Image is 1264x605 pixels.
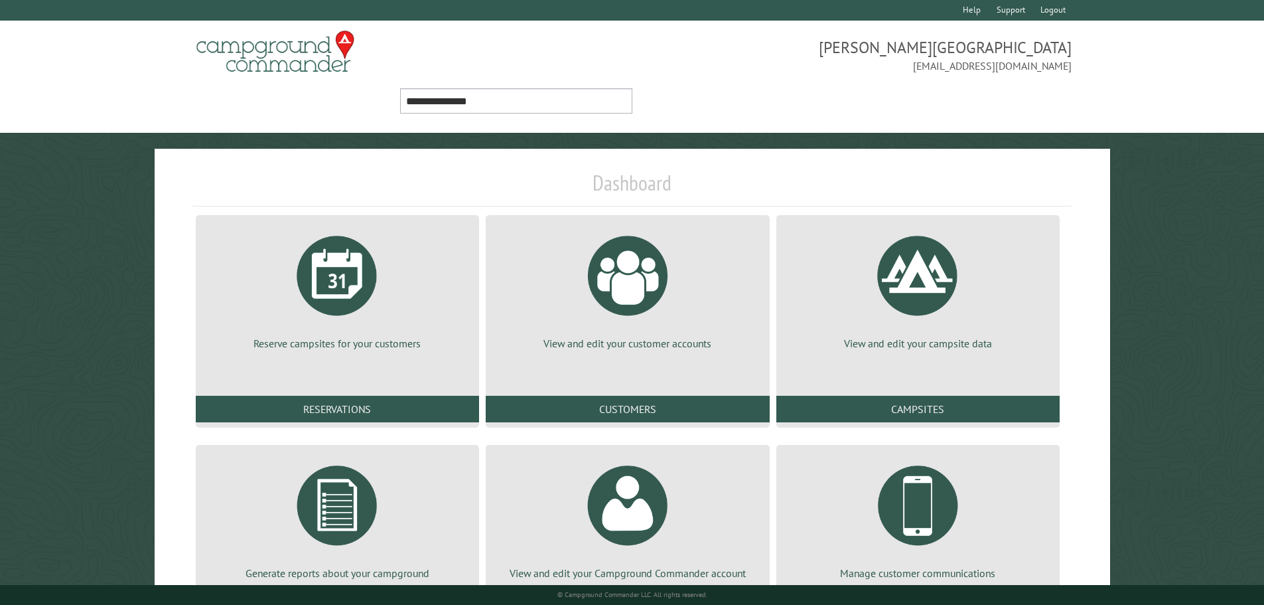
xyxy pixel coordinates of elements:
p: Manage customer communications [792,566,1044,580]
a: Customers [486,396,769,422]
h1: Dashboard [192,170,1072,207]
a: View and edit your campsite data [792,226,1044,351]
span: [PERSON_NAME][GEOGRAPHIC_DATA] [EMAIL_ADDRESS][DOMAIN_NAME] [632,37,1072,74]
img: Campground Commander [192,26,358,78]
a: Campsites [776,396,1060,422]
p: Generate reports about your campground [212,566,463,580]
p: View and edit your Campground Commander account [502,566,753,580]
a: View and edit your customer accounts [502,226,753,351]
p: Reserve campsites for your customers [212,336,463,351]
a: Manage customer communications [792,456,1044,580]
a: Reservations [196,396,479,422]
p: View and edit your campsite data [792,336,1044,351]
a: Generate reports about your campground [212,456,463,580]
small: © Campground Commander LLC. All rights reserved. [557,590,707,599]
a: Reserve campsites for your customers [212,226,463,351]
p: View and edit your customer accounts [502,336,753,351]
a: View and edit your Campground Commander account [502,456,753,580]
